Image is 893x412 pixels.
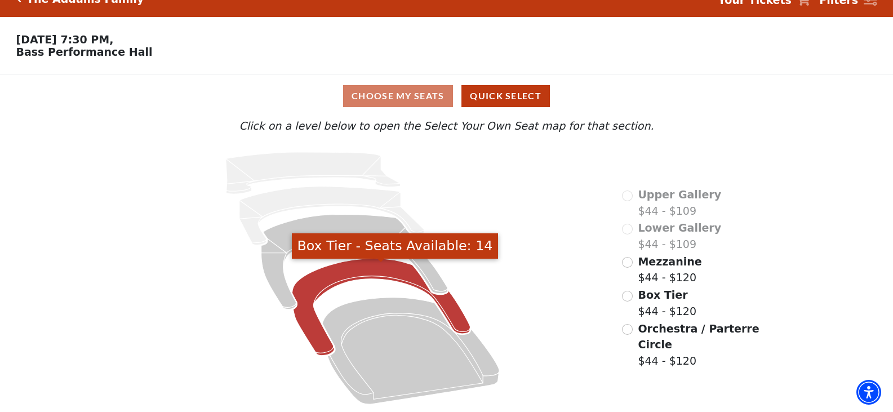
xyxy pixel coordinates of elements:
[638,220,721,252] label: $44 - $109
[638,255,701,268] span: Mezzanine
[226,152,401,194] path: Upper Gallery - Seats Available: 0
[638,187,721,219] label: $44 - $109
[638,287,696,319] label: $44 - $120
[638,322,759,351] span: Orchestra / Parterre Circle
[856,380,881,405] div: Accessibility Menu
[239,187,424,245] path: Lower Gallery - Seats Available: 0
[461,85,550,107] button: Quick Select
[119,118,773,134] p: Click on a level below to open the Select Your Own Seat map for that section.
[622,257,633,268] input: Mezzanine$44 - $120
[622,291,633,302] input: Box Tier$44 - $120
[638,321,761,369] label: $44 - $120
[622,324,633,335] input: Orchestra / Parterre Circle$44 - $120
[638,188,721,201] span: Upper Gallery
[322,298,499,405] path: Orchestra / Parterre Circle - Seats Available: 222
[638,289,687,301] span: Box Tier
[638,254,701,286] label: $44 - $120
[292,233,498,259] div: Box Tier - Seats Available: 14
[638,221,721,234] span: Lower Gallery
